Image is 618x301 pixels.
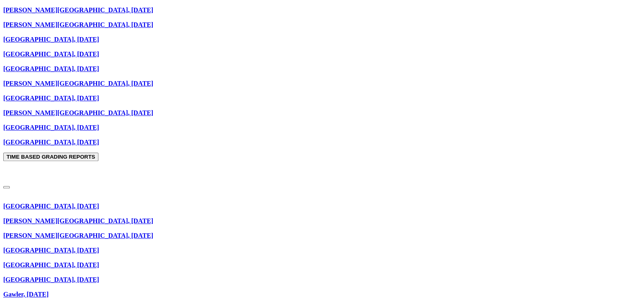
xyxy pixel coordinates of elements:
[3,80,153,87] a: ​​​​​[PERSON_NAME][GEOGRAPHIC_DATA], [DATE]
[3,276,99,283] a: [GEOGRAPHIC_DATA], [DATE]
[3,203,99,210] a: [GEOGRAPHIC_DATA], [DATE]
[3,7,153,13] a: [PERSON_NAME][GEOGRAPHIC_DATA], [DATE]
[3,65,99,72] a: [GEOGRAPHIC_DATA], [DATE]
[3,247,99,254] a: [GEOGRAPHIC_DATA], [DATE]
[3,232,153,239] a: [PERSON_NAME][GEOGRAPHIC_DATA], [DATE]
[3,217,153,224] a: [PERSON_NAME][GEOGRAPHIC_DATA], [DATE]
[3,109,153,116] a: ​​​​​[PERSON_NAME][GEOGRAPHIC_DATA], [DATE]
[3,21,153,28] a: [PERSON_NAME][GEOGRAPHIC_DATA], [DATE]
[3,291,49,298] a: Gawler, [DATE]
[3,36,99,43] a: [GEOGRAPHIC_DATA], [DATE]
[3,139,99,146] a: [GEOGRAPHIC_DATA], [DATE]
[3,261,99,268] a: [GEOGRAPHIC_DATA], [DATE]
[7,154,95,160] strong: TIME BASED GRADING REPORTS
[3,153,98,161] button: TIME BASED GRADING REPORTS
[3,124,99,131] a: [GEOGRAPHIC_DATA], [DATE]
[3,51,99,58] a: [GEOGRAPHIC_DATA], [DATE]
[3,95,99,102] a: [GEOGRAPHIC_DATA], [DATE]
